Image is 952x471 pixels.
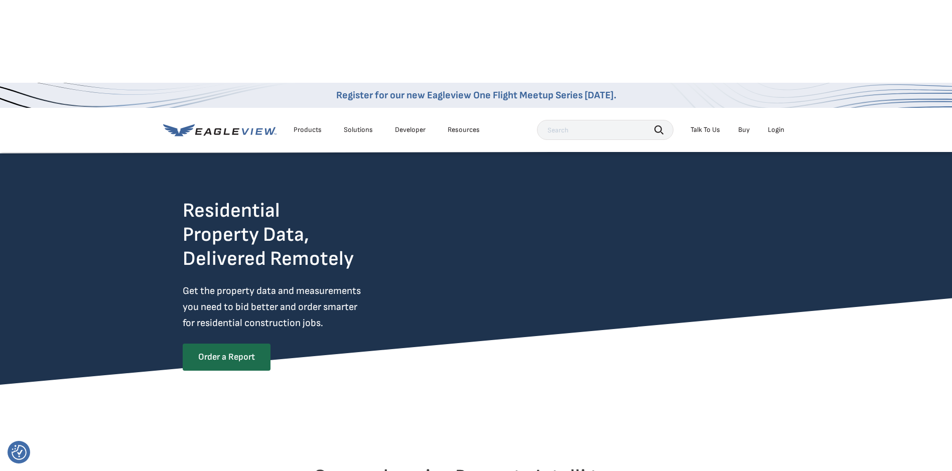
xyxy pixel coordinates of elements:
[336,89,616,101] a: Register for our new Eagleview One Flight Meetup Series [DATE].
[12,445,27,460] img: Revisit consent button
[183,344,270,371] a: Order a Report
[395,125,426,134] a: Developer
[12,445,27,460] button: Consent Preferences
[344,125,373,134] div: Solutions
[537,120,673,140] input: Search
[691,125,720,134] div: Talk To Us
[738,125,750,134] a: Buy
[183,283,402,331] p: Get the property data and measurements you need to bid better and order smarter for residential c...
[183,199,354,271] h2: Residential Property Data, Delivered Remotely
[768,125,784,134] div: Login
[448,125,480,134] div: Resources
[294,125,322,134] div: Products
